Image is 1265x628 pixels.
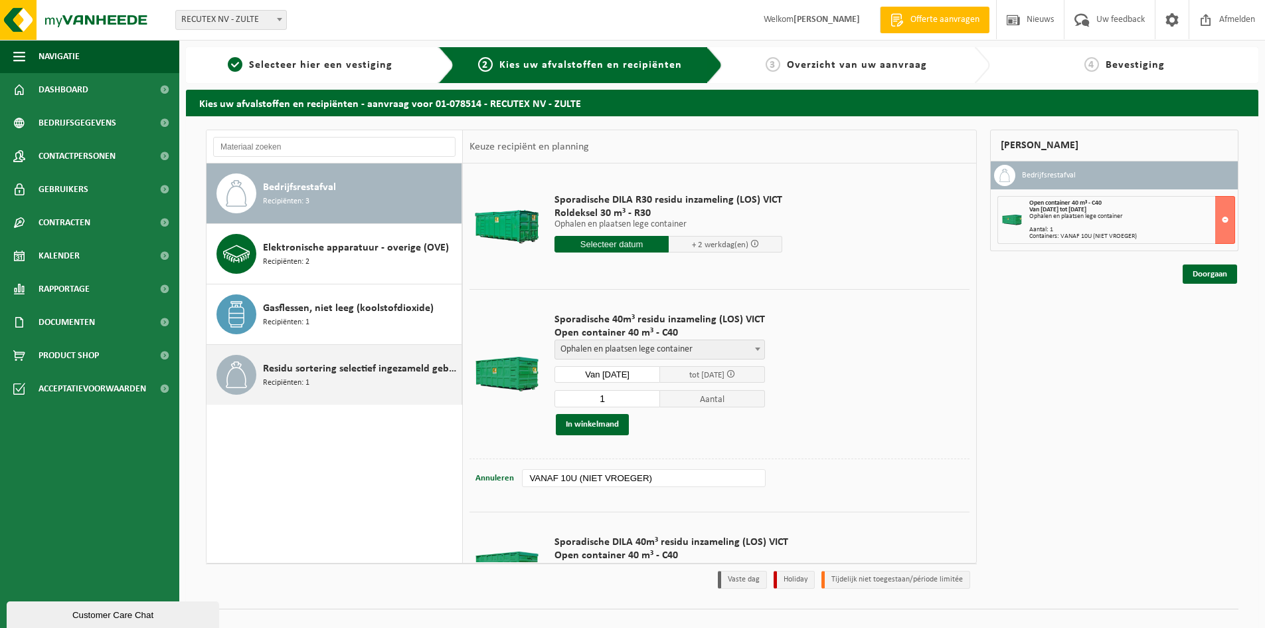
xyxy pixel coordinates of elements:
[692,241,748,249] span: + 2 werkdag(en)
[1106,60,1165,70] span: Bevestiging
[207,345,462,405] button: Residu sortering selectief ingezameld gebruikt textiel (verlaagde heffing) Recipiënten: 1
[555,340,764,359] span: Ophalen en plaatsen lege container
[39,306,95,339] span: Documenten
[499,60,682,70] span: Kies uw afvalstoffen en recipiënten
[175,10,287,30] span: RECUTEX NV - ZULTE
[39,239,80,272] span: Kalender
[821,571,970,589] li: Tijdelijk niet toegestaan/période limitée
[39,272,90,306] span: Rapportage
[1022,165,1076,186] h3: Bedrijfsrestafval
[907,13,983,27] span: Offerte aanvragen
[689,371,724,379] span: tot [DATE]
[39,40,80,73] span: Navigatie
[228,57,242,72] span: 1
[990,130,1238,161] div: [PERSON_NAME]
[554,236,669,253] input: Selecteer datum
[554,220,782,229] p: Ophalen en plaatsen lege container
[207,163,462,224] button: Bedrijfsrestafval Recipiënten: 3
[880,7,989,33] a: Offerte aanvragen
[207,284,462,345] button: Gasflessen, niet leeg (koolstofdioxide) Recipiënten: 1
[474,469,515,488] button: Annuleren
[263,316,309,329] span: Recipiënten: 1
[39,73,88,106] span: Dashboard
[787,60,927,70] span: Overzicht van uw aanvraag
[1084,57,1099,72] span: 4
[554,193,782,207] span: Sporadische DILA R30 residu inzameling (LOS) VICT
[249,60,392,70] span: Selecteer hier een vestiging
[263,240,449,256] span: Elektronische apparatuur - overige (OVE)
[1029,206,1086,213] strong: Van [DATE] tot [DATE]
[39,339,99,372] span: Product Shop
[556,414,629,435] button: In winkelmand
[186,90,1258,116] h2: Kies uw afvalstoffen en recipiënten - aanvraag voor 01-078514 - RECUTEX NV - ZULTE
[766,57,780,72] span: 3
[39,372,146,405] span: Acceptatievoorwaarden
[1183,264,1237,284] a: Doorgaan
[794,15,860,25] strong: [PERSON_NAME]
[193,57,428,73] a: 1Selecteer hier een vestiging
[263,300,434,316] span: Gasflessen, niet leeg (koolstofdioxide)
[213,137,456,157] input: Materiaal zoeken
[554,366,660,383] input: Selecteer datum
[522,469,765,487] input: bv. C10-005
[1029,227,1234,233] div: Aantal: 1
[263,377,309,389] span: Recipiënten: 1
[1029,233,1234,240] div: Containers: VANAF 10U (NIET VROEGER)
[39,173,88,206] span: Gebruikers
[554,313,765,326] span: Sporadische 40m³ residu inzameling (LOS) VICT
[176,11,286,29] span: RECUTEX NV - ZULTE
[207,224,462,284] button: Elektronische apparatuur - overige (OVE) Recipiënten: 2
[478,57,493,72] span: 2
[660,390,766,407] span: Aantal
[263,361,458,377] span: Residu sortering selectief ingezameld gebruikt textiel (verlaagde heffing)
[475,474,514,482] span: Annuleren
[554,207,782,220] span: Roldeksel 30 m³ - R30
[463,130,596,163] div: Keuze recipiënt en planning
[263,179,336,195] span: Bedrijfsrestafval
[554,536,788,549] span: Sporadische DILA 40m³ residu inzameling (LOS) VICT
[554,549,788,562] span: Open container 40 m³ - C40
[774,571,815,589] li: Holiday
[263,256,309,268] span: Recipiënten: 2
[1029,199,1102,207] span: Open container 40 m³ - C40
[554,326,765,340] span: Open container 40 m³ - C40
[39,140,116,173] span: Contactpersonen
[39,206,90,239] span: Contracten
[554,340,765,360] span: Ophalen en plaatsen lege container
[263,195,309,208] span: Recipiënten: 3
[1029,213,1234,220] div: Ophalen en plaatsen lege container
[718,571,767,589] li: Vaste dag
[39,106,116,140] span: Bedrijfsgegevens
[7,599,222,628] iframe: chat widget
